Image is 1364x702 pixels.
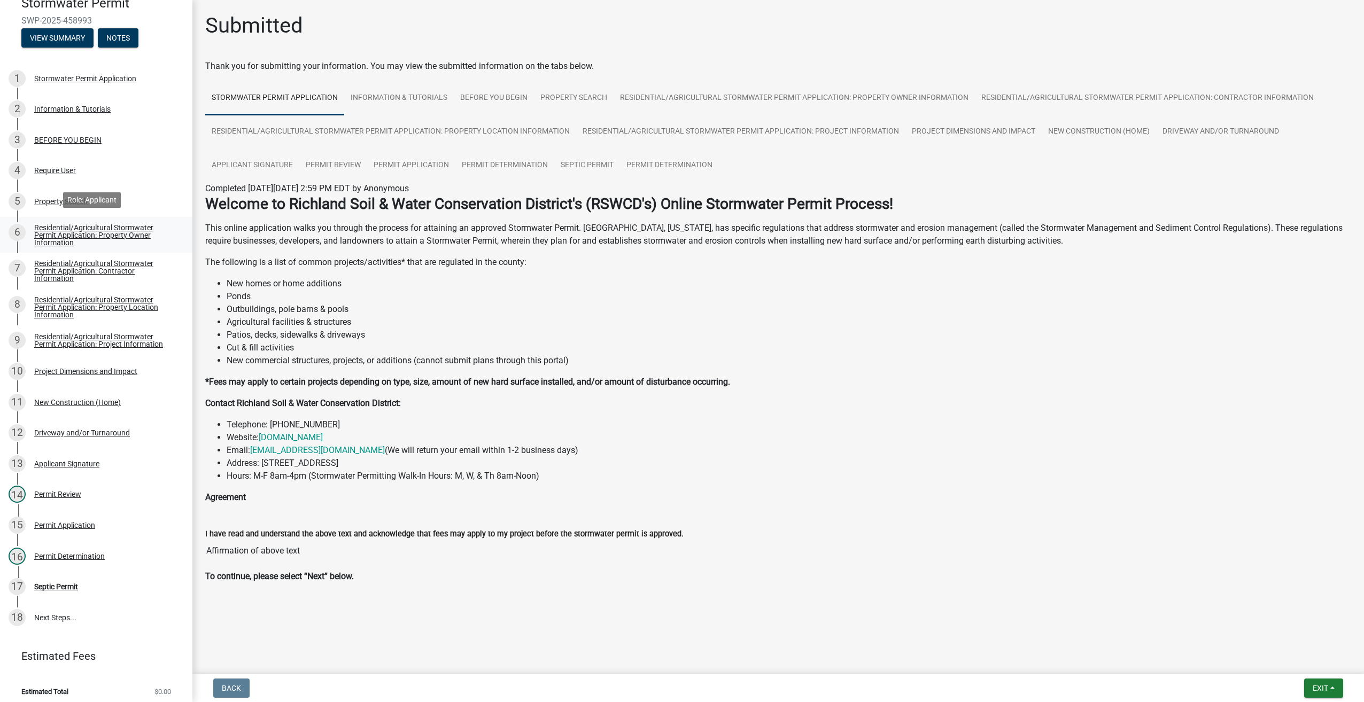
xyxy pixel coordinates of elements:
a: Driveway and/or Turnaround [1156,115,1285,149]
span: Estimated Total [21,688,68,695]
div: Residential/Agricultural Stormwater Permit Application: Property Owner Information [34,224,175,246]
a: BEFORE YOU BEGIN [454,81,534,115]
a: Information & Tutorials [344,81,454,115]
span: Exit [1313,684,1328,692]
span: SWP-2025-458993 [21,15,171,26]
div: Property Search [34,198,88,205]
div: Thank you for submitting your information. You may view the submitted information on the tabs below. [205,60,1351,73]
div: Residential/Agricultural Stormwater Permit Application: Property Location Information [34,296,175,318]
li: Website: [227,431,1351,444]
div: 3 [9,131,26,149]
div: Permit Application [34,521,95,529]
div: Information & Tutorials [34,105,111,113]
a: Residential/Agricultural Stormwater Permit Application: Project Information [576,115,905,149]
div: Role: Applicant [63,192,121,208]
div: 16 [9,548,26,565]
strong: Contact Richland Soil & Water Conservation District: [205,398,401,408]
strong: Agreement [205,492,246,502]
div: 7 [9,260,26,277]
a: Residential/Agricultural Stormwater Permit Application: Property Location Information [205,115,576,149]
strong: Welcome to Richland Soil & Water Conservation District's (RSWCD's) Online Stormwater Permit Process! [205,195,893,213]
a: Permit Determination [455,149,554,183]
div: New Construction (Home) [34,399,121,406]
wm-modal-confirm: Summary [21,34,94,43]
a: [DOMAIN_NAME] [259,432,323,442]
a: Septic Permit [554,149,620,183]
button: Notes [98,28,138,48]
div: 10 [9,363,26,380]
div: 2 [9,100,26,118]
div: 6 [9,224,26,241]
li: Agricultural facilities & structures [227,316,1351,329]
div: BEFORE YOU BEGIN [34,136,102,144]
p: The following is a list of common projects/activities* that are regulated in the county: [205,256,1351,269]
div: 4 [9,162,26,179]
li: Email: (We will return your email within 1-2 business days) [227,444,1351,457]
button: View Summary [21,28,94,48]
li: New commercial structures, projects, or additions (cannot submit plans through this portal) [227,354,1351,367]
div: Permit Review [34,490,81,498]
strong: *Fees may apply to certain projects depending on type, size, amount of new hard surface installed... [205,377,730,387]
span: Completed [DATE][DATE] 2:59 PM EDT by Anonymous [205,183,409,193]
p: This online application walks you through the process for attaining an approved Stormwater Permit... [205,222,1351,247]
div: Residential/Agricultural Stormwater Permit Application: Contractor Information [34,260,175,282]
div: 12 [9,424,26,441]
a: Stormwater Permit Application [205,81,344,115]
wm-modal-confirm: Notes [98,34,138,43]
strong: To continue, please select “Next” below. [205,571,354,581]
a: Estimated Fees [9,645,175,667]
div: 8 [9,296,26,313]
div: Residential/Agricultural Stormwater Permit Application: Project Information [34,333,175,348]
li: Hours: M-F 8am-4pm (Stormwater Permitting Walk-In Hours: M, W, & Th 8am-Noon) [227,470,1351,482]
div: 17 [9,578,26,595]
div: 14 [9,486,26,503]
span: $0.00 [154,688,171,695]
div: 11 [9,394,26,411]
div: 13 [9,455,26,472]
a: Project Dimensions and Impact [905,115,1042,149]
div: 5 [9,193,26,210]
li: Ponds [227,290,1351,303]
div: Permit Determination [34,552,105,560]
div: 18 [9,609,26,626]
a: Residential/Agricultural Stormwater Permit Application: Contractor Information [975,81,1320,115]
li: Address: [STREET_ADDRESS] [227,457,1351,470]
button: Exit [1304,678,1343,698]
a: [EMAIL_ADDRESS][DOMAIN_NAME] [250,445,385,455]
li: Cut & fill activities [227,341,1351,354]
div: Stormwater Permit Application [34,75,136,82]
a: Residential/Agricultural Stormwater Permit Application: Property Owner Information [614,81,975,115]
a: Applicant Signature [205,149,299,183]
div: Driveway and/or Turnaround [34,429,130,436]
div: 9 [9,332,26,349]
label: I have read and understand the above text and acknowledge that fees may apply to my project befor... [205,531,684,538]
div: Project Dimensions and Impact [34,368,137,375]
li: New homes or home additions [227,277,1351,290]
a: New Construction (Home) [1042,115,1156,149]
span: Back [222,684,241,692]
div: Applicant Signature [34,460,99,467]
div: 15 [9,517,26,534]
div: Require User [34,167,76,174]
li: Telephone: [PHONE_NUMBER] [227,418,1351,431]
a: Property Search [534,81,614,115]
div: 1 [9,70,26,87]
button: Back [213,678,250,698]
a: Permit Review [299,149,367,183]
div: Septic Permit [34,583,78,590]
a: Permit Determination [620,149,719,183]
li: Outbuildings, pole barns & pools [227,303,1351,316]
li: Patios, decks, sidewalks & driveways [227,329,1351,341]
h1: Submitted [205,13,303,38]
a: Permit Application [367,149,455,183]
